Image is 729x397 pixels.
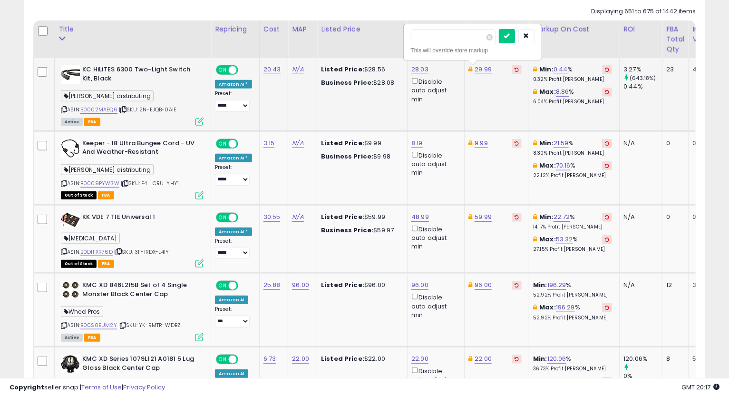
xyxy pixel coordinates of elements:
[123,383,165,392] a: Privacy Policy
[82,139,198,159] b: Keeper - 18 Ultra Bungee Cord - UV And Weather-Resistant
[533,172,612,179] p: 22.12% Profit [PERSON_NAME]
[533,303,612,321] div: %
[533,280,547,289] b: Min:
[692,213,714,221] div: 0
[666,24,684,54] div: FBA Total Qty
[539,212,554,221] b: Min:
[666,65,681,74] div: 23
[411,366,457,393] div: Disable auto adjust min
[321,226,373,235] b: Business Price:
[533,235,612,253] div: %
[533,366,612,372] p: 36.73% Profit [PERSON_NAME]
[217,282,229,290] span: ON
[529,20,620,58] th: The percentage added to the cost of goods (COGS) that forms the calculator for Min & Max prices.
[321,79,400,87] div: $28.08
[533,354,547,363] b: Min:
[533,139,612,157] div: %
[623,281,655,289] div: N/A
[121,179,179,187] span: | SKU: E4-LCRU-YHY1
[61,164,154,175] span: [PERSON_NAME] distributing
[263,139,275,148] a: 3.15
[411,292,457,319] div: Disable auto adjust min
[556,161,571,170] a: 70.16
[237,66,252,74] span: OFF
[292,354,309,364] a: 22.00
[61,90,154,101] span: [PERSON_NAME] distributing
[623,65,662,74] div: 3.27%
[215,80,252,89] div: Amazon AI *
[215,90,252,112] div: Preset:
[539,65,554,74] b: Min:
[692,65,714,74] div: 469.89
[623,139,655,148] div: N/A
[475,354,492,364] a: 22.00
[61,355,80,373] img: 418NY102YuL._SL40_.jpg
[237,139,252,148] span: OFF
[10,383,44,392] strong: Copyright
[58,24,207,34] div: Title
[554,65,568,74] a: 0.44
[533,355,612,372] div: %
[217,139,229,148] span: ON
[533,88,612,105] div: %
[623,24,658,34] div: ROI
[411,46,535,55] div: This will override store markup
[623,213,655,221] div: N/A
[533,99,612,105] p: 6.04% Profit [PERSON_NAME]
[292,212,303,222] a: N/A
[263,212,281,222] a: 30.55
[237,213,252,221] span: OFF
[547,354,566,364] a: 120.06
[556,235,573,244] a: 53.32
[321,139,364,148] b: Listed Price:
[411,212,429,222] a: 48.99
[539,87,556,96] b: Max:
[82,65,198,85] b: KC HiLiTES 6300 Two-Light Switch Kit, Black
[215,306,252,328] div: Preset:
[61,281,80,299] img: 51xbpSP5DnL._SL40_.jpg
[84,334,100,342] span: FBA
[61,118,83,126] span: All listings currently available for purchase on Amazon
[215,24,255,34] div: Repricing
[321,65,364,74] b: Listed Price:
[98,191,114,199] span: FBA
[411,150,457,178] div: Disable auto adjust min
[533,150,612,157] p: 8.30% Profit [PERSON_NAME]
[533,213,612,230] div: %
[82,355,198,375] b: KMC XD Series 1079L121 A0181 5 Lug Gloss Black Center Cap
[666,281,681,289] div: 12
[547,280,566,290] a: 196.29
[533,161,612,179] div: %
[81,383,122,392] a: Terms of Use
[237,282,252,290] span: OFF
[61,191,97,199] span: All listings that are currently out of stock and unavailable for purchase on Amazon
[215,164,252,186] div: Preset:
[630,74,656,82] small: (643.18%)
[61,334,83,342] span: All listings currently available for purchase on Amazon
[263,280,281,290] a: 25.88
[539,235,556,244] b: Max:
[61,281,204,340] div: ASIN:
[84,118,100,126] span: FBA
[554,139,569,148] a: 21.59
[61,306,103,317] span: Wheel Pros
[321,281,400,289] div: $96.00
[666,139,681,148] div: 0
[61,139,80,158] img: 41+AzOG61zL._SL40_.jpg
[533,315,612,321] p: 52.92% Profit [PERSON_NAME]
[217,66,229,74] span: ON
[80,179,119,188] a: B0009PYW3W
[61,213,204,267] div: ASIN:
[263,354,276,364] a: 6.73
[533,76,612,83] p: 0.32% Profit [PERSON_NAME]
[61,65,80,84] img: 31iro5bBGRL._SL40_.jpg
[118,321,181,329] span: | SKU: YK-RMTR-WDBZ
[61,233,120,244] span: [MEDICAL_DATA]
[539,303,556,312] b: Max:
[321,212,364,221] b: Listed Price:
[556,87,569,97] a: 8.86
[321,65,400,74] div: $28.56
[475,65,492,74] a: 29.99
[321,152,373,161] b: Business Price:
[61,139,204,198] div: ASIN:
